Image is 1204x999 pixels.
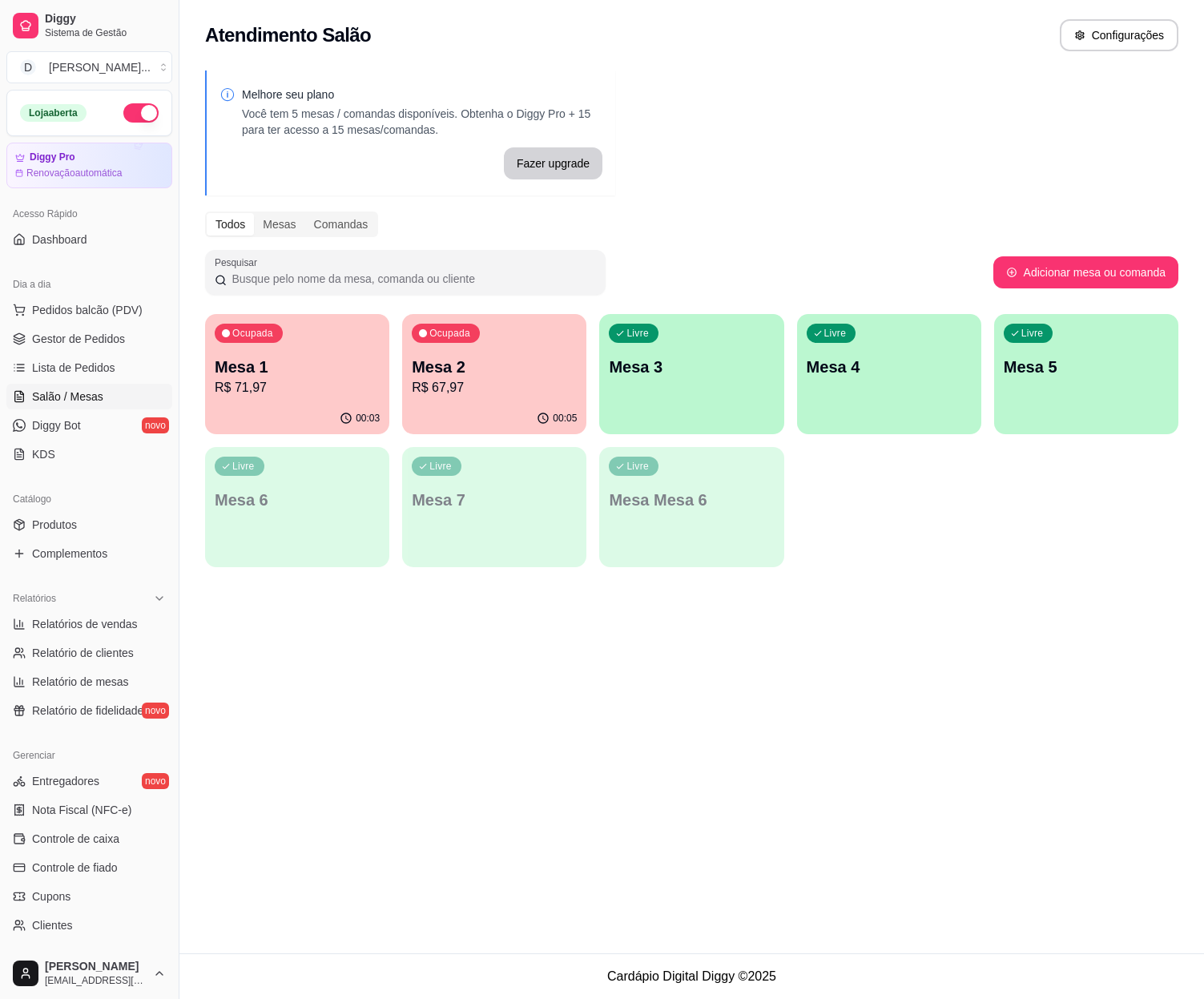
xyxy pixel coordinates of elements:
button: LivreMesa 7 [402,447,586,567]
span: [PERSON_NAME] [45,960,147,974]
span: Relatórios de vendas [32,616,138,632]
a: Cupons [6,884,172,909]
div: Loja aberta [20,104,87,122]
a: Relatórios de vendas [6,611,172,637]
p: Livre [824,327,847,340]
button: OcupadaMesa 1R$ 71,9700:03 [205,314,389,434]
span: Relatório de mesas [32,674,129,690]
a: DiggySistema de Gestão [6,6,172,45]
button: LivreMesa 4 [797,314,981,434]
span: Relatórios [13,592,56,605]
button: LivreMesa 5 [994,314,1178,434]
h2: Atendimento Salão [205,22,371,48]
a: Diggy Botnovo [6,413,172,438]
a: Salão / Mesas [6,384,172,409]
p: Mesa Mesa 6 [609,489,774,511]
p: Livre [1021,327,1044,340]
div: Catálogo [6,486,172,512]
a: Relatório de mesas [6,669,172,695]
a: Gestor de Pedidos [6,326,172,352]
a: Controle de fiado [6,855,172,880]
p: Mesa 2 [412,356,577,378]
span: Complementos [32,546,107,562]
span: Relatório de clientes [32,645,134,661]
article: Diggy Pro [30,151,75,163]
button: Pedidos balcão (PDV) [6,297,172,323]
span: Diggy [45,12,166,26]
span: Pedidos balcão (PDV) [32,302,143,318]
p: Você tem 5 mesas / comandas disponíveis. Obtenha o Diggy Pro + 15 para ter acesso a 15 mesas/coma... [242,106,602,138]
span: Cupons [32,888,70,904]
button: OcupadaMesa 2R$ 67,9700:05 [402,314,586,434]
div: Gerenciar [6,743,172,768]
span: Entregadores [32,773,99,789]
footer: Cardápio Digital Diggy © 2025 [179,953,1204,999]
p: Mesa 4 [807,356,972,378]
p: Mesa 6 [215,489,380,511]
button: LivreMesa 6 [205,447,389,567]
div: Acesso Rápido [6,201,172,227]
p: 00:05 [553,412,577,425]
p: Mesa 5 [1004,356,1169,378]
a: Nota Fiscal (NFC-e) [6,797,172,823]
span: Lista de Pedidos [32,360,115,376]
a: Controle de caixa [6,826,172,852]
a: Estoque [6,941,172,967]
a: Complementos [6,541,172,566]
div: Todos [207,213,254,236]
a: Diggy ProRenovaçãoautomática [6,143,172,188]
a: Produtos [6,512,172,538]
p: Melhore seu plano [242,87,602,103]
button: LivreMesa 3 [599,314,783,434]
p: Livre [429,460,452,473]
button: [PERSON_NAME][EMAIL_ADDRESS][DOMAIN_NAME] [6,954,172,993]
p: Mesa 3 [609,356,774,378]
a: Lista de Pedidos [6,355,172,381]
span: KDS [32,446,55,462]
a: Entregadoresnovo [6,768,172,794]
span: Sistema de Gestão [45,26,166,39]
p: Livre [626,327,649,340]
p: Livre [232,460,255,473]
button: LivreMesa Mesa 6 [599,447,783,567]
span: Salão / Mesas [32,389,103,405]
span: Nota Fiscal (NFC-e) [32,802,131,818]
span: Dashboard [32,232,87,248]
span: Gestor de Pedidos [32,331,125,347]
div: [PERSON_NAME] ... [49,59,151,75]
div: Mesas [254,213,304,236]
p: 00:03 [356,412,380,425]
a: Relatório de fidelidadenovo [6,698,172,723]
span: Relatório de fidelidade [32,703,143,719]
p: Ocupada [429,327,470,340]
p: R$ 67,97 [412,378,577,397]
a: Dashboard [6,227,172,252]
p: R$ 71,97 [215,378,380,397]
button: Alterar Status [123,103,159,123]
span: [EMAIL_ADDRESS][DOMAIN_NAME] [45,974,147,987]
article: Renovação automática [26,167,122,179]
span: Clientes [32,917,73,933]
input: Pesquisar [227,271,596,287]
button: Configurações [1060,19,1178,51]
p: Ocupada [232,327,273,340]
a: Relatório de clientes [6,640,172,666]
p: Mesa 1 [215,356,380,378]
span: Estoque [32,946,73,962]
div: Comandas [305,213,377,236]
button: Select a team [6,51,172,83]
label: Pesquisar [215,256,263,269]
span: Controle de fiado [32,860,118,876]
p: Livre [626,460,649,473]
span: Diggy Bot [32,417,81,433]
button: Fazer upgrade [504,147,602,179]
button: Adicionar mesa ou comanda [993,256,1178,288]
p: Mesa 7 [412,489,577,511]
span: D [20,59,36,75]
span: Controle de caixa [32,831,119,847]
div: Dia a dia [6,272,172,297]
a: KDS [6,441,172,467]
span: Produtos [32,517,77,533]
a: Clientes [6,912,172,938]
